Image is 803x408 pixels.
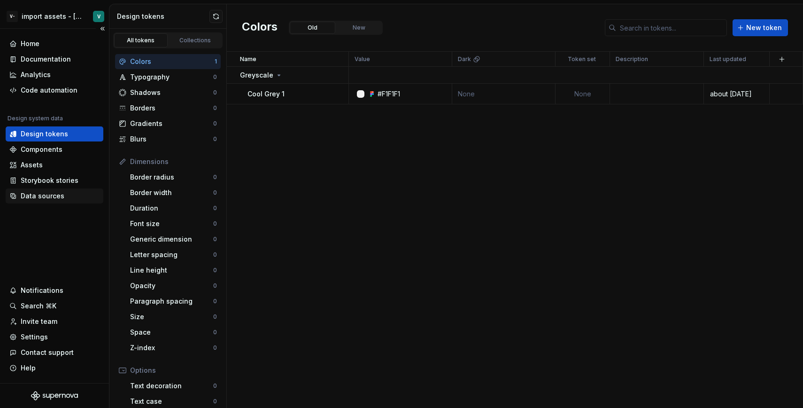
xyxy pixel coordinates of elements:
a: Space0 [126,325,221,340]
div: All tokens [117,37,164,44]
a: Generic dimension0 [126,232,221,247]
div: Components [21,145,62,154]
a: Text decoration0 [126,378,221,393]
p: Token set [568,55,596,63]
a: Assets [6,157,103,173]
div: Size [130,312,213,322]
div: Space [130,328,213,337]
div: Contact support [21,348,74,357]
div: 0 [213,104,217,112]
a: Duration0 [126,201,221,216]
button: New [336,22,382,34]
div: 0 [213,267,217,274]
a: Data sources [6,188,103,204]
a: Analytics [6,67,103,82]
div: Storybook stories [21,176,78,185]
div: Font size [130,219,213,228]
div: Gradients [130,119,213,128]
a: Design tokens [6,126,103,141]
div: V [97,13,100,20]
div: Borders [130,103,213,113]
button: Old [290,22,335,34]
div: Z-index [130,343,213,353]
svg: Supernova Logo [31,391,78,400]
a: Documentation [6,52,103,67]
div: #F1F1F1 [378,89,400,99]
div: 0 [213,344,217,352]
a: Shadows0 [115,85,221,100]
button: Notifications [6,283,103,298]
div: Analytics [21,70,51,79]
div: 1 [215,58,217,65]
div: Duration [130,204,213,213]
p: Description [616,55,648,63]
a: Font size0 [126,216,221,231]
p: Greyscale [240,71,273,80]
div: Notifications [21,286,63,295]
p: Last updated [710,55,746,63]
div: 0 [213,282,217,290]
div: Dimensions [130,157,217,166]
button: V-import assets - [PERSON_NAME]V [2,6,107,26]
a: Borders0 [115,101,221,116]
div: about [DATE] [704,89,769,99]
div: Colors [130,57,215,66]
div: Line height [130,266,213,275]
p: Name [240,55,256,63]
div: Paragraph spacing [130,297,213,306]
div: Data sources [21,191,64,201]
td: None [556,84,610,104]
a: Size0 [126,309,221,324]
a: Colors1 [115,54,221,69]
div: Design tokens [117,12,209,21]
div: 0 [213,382,217,390]
div: Invite team [21,317,57,326]
input: Search in tokens... [616,19,727,36]
div: import assets - [PERSON_NAME] [22,12,82,21]
div: 0 [213,204,217,212]
div: Generic dimension [130,235,213,244]
div: 0 [213,189,217,196]
div: 0 [213,298,217,305]
div: 0 [213,329,217,336]
button: Search ⌘K [6,298,103,314]
a: Settings [6,330,103,345]
a: Paragraph spacing0 [126,294,221,309]
div: V- [7,11,18,22]
div: 0 [213,135,217,143]
a: Border width0 [126,185,221,200]
a: Blurs0 [115,132,221,147]
td: None [452,84,556,104]
span: New token [746,23,782,32]
button: Collapse sidebar [96,22,109,35]
a: Gradients0 [115,116,221,131]
div: Home [21,39,39,48]
button: Help [6,361,103,376]
div: Typography [130,72,213,82]
button: New token [733,19,788,36]
a: Z-index0 [126,340,221,355]
div: Opacity [130,281,213,290]
a: Line height0 [126,263,221,278]
div: Options [130,366,217,375]
button: Contact support [6,345,103,360]
a: Storybook stories [6,173,103,188]
div: 0 [213,235,217,243]
p: Value [355,55,370,63]
div: Text decoration [130,381,213,391]
div: Settings [21,332,48,342]
a: Letter spacing0 [126,247,221,262]
div: Shadows [130,88,213,97]
div: 0 [213,120,217,127]
div: Text case [130,397,213,406]
a: Home [6,36,103,51]
a: Border radius0 [126,170,221,185]
div: Border radius [130,173,213,182]
div: 0 [213,73,217,81]
div: 0 [213,398,217,405]
div: 0 [213,173,217,181]
a: Code automation [6,83,103,98]
div: Border width [130,188,213,197]
a: Typography0 [115,70,221,85]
